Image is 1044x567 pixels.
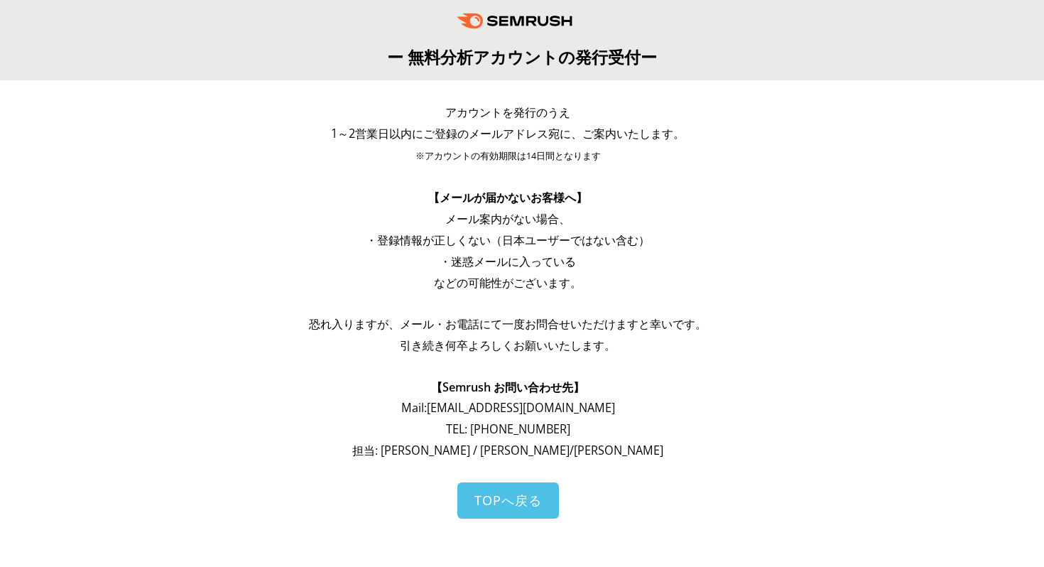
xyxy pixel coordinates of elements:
span: TEL: [PHONE_NUMBER] [446,421,570,437]
span: TOPへ戻る [474,492,542,509]
span: 【Semrush お問い合わせ先】 [431,379,584,395]
span: 担当: [PERSON_NAME] / [PERSON_NAME]/[PERSON_NAME] [352,443,663,458]
span: ・迷惑メールに入っている [440,254,576,269]
span: メール案内がない場合、 [445,211,570,227]
span: 恐れ入りますが、メール・お電話にて一度お問合せいただけますと幸いです。 [309,316,707,332]
span: Mail: [EMAIL_ADDRESS][DOMAIN_NAME] [401,400,615,416]
span: ※アカウントの有効期限は14日間となります [415,150,601,162]
a: TOPへ戻る [457,482,559,519]
span: ー 無料分析アカウントの発行受付ー [387,45,657,68]
span: 引き続き何卒よろしくお願いいたします。 [400,337,616,353]
span: などの可能性がございます。 [434,275,582,291]
span: アカウントを発行のうえ [445,104,570,120]
span: 【メールが届かないお客様へ】 [428,190,587,205]
span: ・登録情報が正しくない（日本ユーザーではない含む） [366,232,650,248]
span: 1～2営業日以内にご登録のメールアドレス宛に、ご案内いたします。 [331,126,685,141]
